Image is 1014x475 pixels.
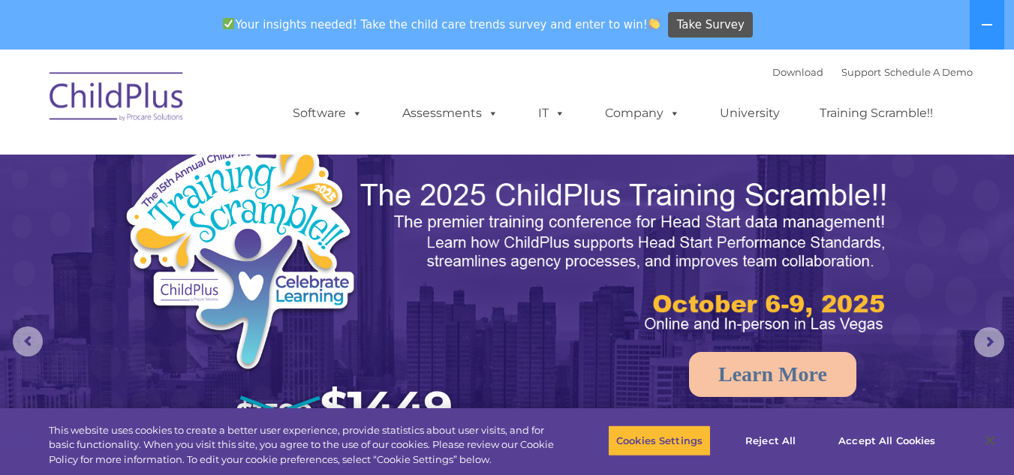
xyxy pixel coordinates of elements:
span: Phone number [209,161,272,172]
a: Support [841,66,881,78]
img: ChildPlus by Procare Solutions [42,62,192,137]
a: University [705,98,795,128]
span: Your insights needed! Take the child care trends survey and enter to win! [217,10,666,39]
a: Take Survey [668,12,753,38]
a: Learn More [689,352,856,397]
a: Software [278,98,378,128]
a: Download [772,66,823,78]
a: Assessments [387,98,513,128]
button: Cookies Settings [608,425,711,456]
div: This website uses cookies to create a better user experience, provide statistics about user visit... [49,423,558,467]
img: ✅ [223,18,234,29]
a: IT [523,98,580,128]
span: Take Survey [677,12,745,38]
font: | [772,66,973,78]
img: 👏 [648,18,660,29]
span: Last name [209,99,254,110]
button: Accept All Cookies [830,425,943,456]
button: Close [973,424,1006,457]
a: Schedule A Demo [884,66,973,78]
a: Training Scramble!! [805,98,948,128]
button: Reject All [724,425,817,456]
a: Company [590,98,695,128]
